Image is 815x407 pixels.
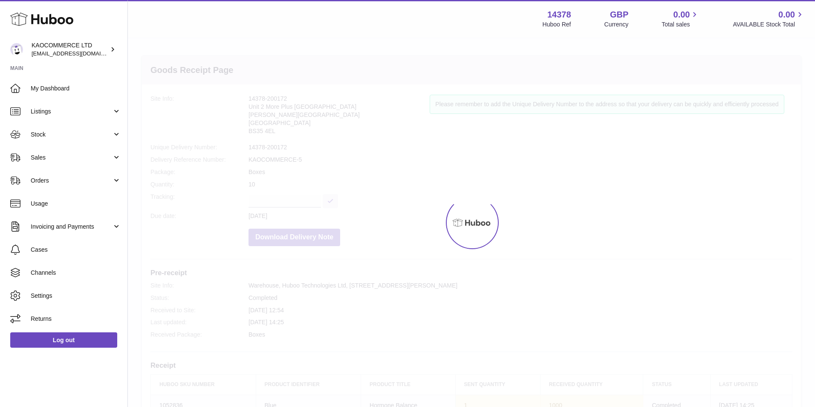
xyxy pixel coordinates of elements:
div: Currency [604,20,629,29]
div: KAOCOMMERCE LTD [32,41,108,58]
span: Usage [31,200,121,208]
strong: 14378 [547,9,571,20]
span: Sales [31,154,112,162]
div: Huboo Ref [543,20,571,29]
span: My Dashboard [31,84,121,93]
span: Total sales [662,20,699,29]
span: Orders [31,177,112,185]
span: Listings [31,108,112,116]
span: Cases [31,246,121,254]
span: AVAILABLE Stock Total [733,20,805,29]
span: 0.00 [673,9,690,20]
span: Settings [31,292,121,300]
span: [EMAIL_ADDRESS][DOMAIN_NAME] [32,50,125,57]
span: Returns [31,315,121,323]
img: internalAdmin-14378@internal.huboo.com [10,43,23,56]
span: Stock [31,131,112,139]
a: 0.00 Total sales [662,9,699,29]
span: Channels [31,269,121,277]
a: Log out [10,332,117,348]
span: 0.00 [778,9,795,20]
a: 0.00 AVAILABLE Stock Total [733,9,805,29]
span: Invoicing and Payments [31,223,112,231]
strong: GBP [610,9,628,20]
